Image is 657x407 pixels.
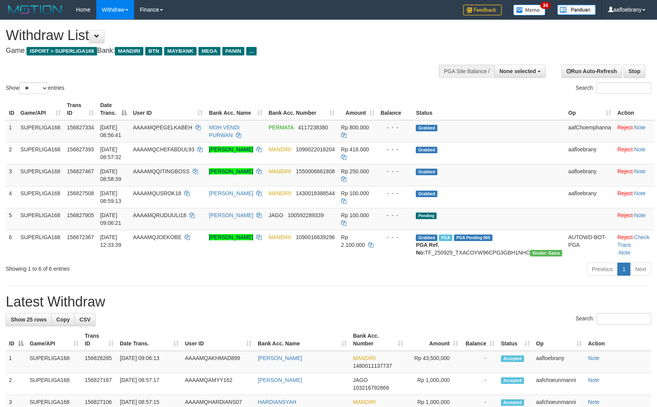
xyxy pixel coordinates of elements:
[588,399,600,405] a: Note
[634,146,646,152] a: Note
[269,146,291,152] span: MANDIRI
[416,169,437,175] span: Grabbed
[413,230,565,260] td: TF_250929_TXACOYW96CPG3GBH1NHC
[133,212,186,218] span: AAAAMQRUDIJULI18
[82,329,117,351] th: Trans ID: activate to sort column ascending
[565,186,614,208] td: aafloebrany
[381,146,410,153] div: - - -
[416,242,439,256] b: PGA Ref. No:
[634,190,646,196] a: Note
[67,190,94,196] span: 156827508
[100,124,121,138] span: [DATE] 08:56:41
[499,68,536,74] span: None selected
[353,355,376,361] span: MANDIRI
[100,190,121,204] span: [DATE] 08:59:13
[498,329,533,351] th: Status: activate to sort column ascending
[561,65,622,78] a: Run Auto-Refresh
[17,208,64,230] td: SUPERLIGA168
[630,263,651,276] a: Next
[133,146,195,152] span: AAAAMQCHEFABDUL93
[6,98,17,120] th: ID
[209,146,253,152] a: [PERSON_NAME]
[585,329,651,351] th: Action
[269,212,283,218] span: JAGO
[97,98,130,120] th: Date Trans.: activate to sort column descending
[557,5,596,15] img: panduan.png
[100,168,121,182] span: [DATE] 08:58:39
[439,65,494,78] div: PGA Site Balance /
[133,190,181,196] span: AAAAMQUSROK18
[182,351,255,373] td: AAAAMQAKHMAD899
[100,212,121,226] span: [DATE] 09:06:21
[209,212,253,218] a: [PERSON_NAME]
[298,124,328,131] span: Copy 4117238380 to clipboard
[588,355,600,361] a: Note
[341,124,369,131] span: Rp 800.000
[100,146,121,160] span: [DATE] 08:57:32
[17,120,64,142] td: SUPERLIGA168
[67,234,94,240] span: 156672367
[617,234,633,240] a: Reject
[269,234,291,240] span: MANDIRI
[209,124,239,138] a: MOH VENDI PURWAN
[588,377,600,383] a: Note
[115,47,143,55] span: MANDIRI
[513,5,546,15] img: Button%20Memo.svg
[614,98,654,120] th: Action
[501,355,524,362] span: Accepted
[6,230,17,260] td: 6
[565,142,614,164] td: aafloebrany
[381,189,410,197] div: - - -
[51,313,75,326] a: Copy
[378,98,413,120] th: Balance
[19,82,48,94] select: Showentries
[617,263,630,276] a: 1
[540,2,551,9] span: 34
[406,373,461,395] td: Rp 1,000,000
[353,363,392,369] span: Copy 1480011137737 to clipboard
[494,65,546,78] button: None selected
[381,233,410,241] div: - - -
[6,142,17,164] td: 2
[617,124,633,131] a: Reject
[255,329,350,351] th: Bank Acc. Name: activate to sort column ascending
[198,47,220,55] span: MEGA
[11,317,47,323] span: Show 25 rows
[617,234,649,248] a: Check Trans
[64,98,97,120] th: Trans ID: activate to sort column ascending
[381,124,410,131] div: - - -
[27,351,82,373] td: SUPERLIGA168
[617,212,633,218] a: Reject
[117,329,182,351] th: Date Trans.: activate to sort column ascending
[74,313,96,326] a: CSV
[258,377,302,383] a: [PERSON_NAME]
[614,186,654,208] td: ·
[416,125,437,131] span: Grabbed
[597,82,651,94] input: Search:
[461,351,498,373] td: -
[6,329,27,351] th: ID: activate to sort column descending
[6,373,27,395] td: 2
[17,164,64,186] td: SUPERLIGA168
[341,190,369,196] span: Rp 100.000
[82,373,117,395] td: 156827167
[341,212,369,218] span: Rp 100.000
[416,147,437,153] span: Grabbed
[246,47,257,55] span: ...
[416,191,437,197] span: Grabbed
[209,234,253,240] a: [PERSON_NAME]
[501,377,524,384] span: Accepted
[296,234,335,240] span: Copy 1090016639296 to clipboard
[634,124,646,131] a: Note
[501,399,524,406] span: Accepted
[353,399,376,405] span: MANDIRI
[406,329,461,351] th: Amount: activate to sort column ascending
[413,98,565,120] th: Status
[6,47,430,55] h4: Game: Bank:
[6,82,64,94] label: Show entries
[597,313,651,325] input: Search:
[265,98,338,120] th: Bank Acc. Number: activate to sort column ascending
[6,294,651,310] h1: Latest Withdraw
[133,168,190,174] span: AAAAMQQITINGBOSS
[209,168,253,174] a: [PERSON_NAME]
